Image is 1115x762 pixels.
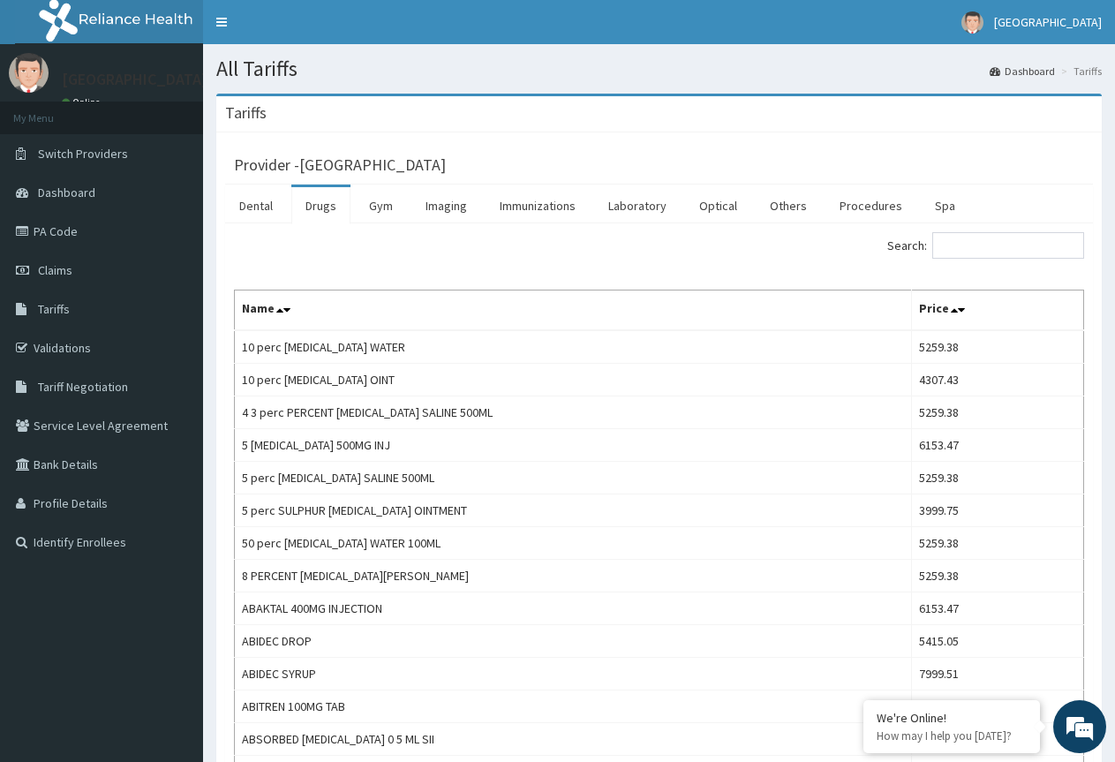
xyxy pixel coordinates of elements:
[911,396,1083,429] td: 5259.38
[911,625,1083,658] td: 5415.05
[235,658,912,690] td: ABIDEC SYRUP
[92,99,297,122] div: Chat with us now
[411,187,481,224] a: Imaging
[235,560,912,592] td: 8 PERCENT [MEDICAL_DATA][PERSON_NAME]
[235,364,912,396] td: 10 perc [MEDICAL_DATA] OINT
[235,462,912,494] td: 5 perc [MEDICAL_DATA] SALINE 500ML
[235,494,912,527] td: 5 perc SULPHUR [MEDICAL_DATA] OINTMENT
[911,494,1083,527] td: 3999.75
[235,690,912,723] td: ABITREN 100MG TAB
[911,560,1083,592] td: 5259.38
[38,262,72,278] span: Claims
[594,187,681,224] a: Laboratory
[911,592,1083,625] td: 6153.47
[932,232,1084,259] input: Search:
[887,232,1084,259] label: Search:
[911,364,1083,396] td: 4307.43
[9,482,336,544] textarea: Type your message and hit 'Enter'
[225,105,267,121] h3: Tariffs
[102,223,244,401] span: We're online!
[234,157,446,173] h3: Provider - [GEOGRAPHIC_DATA]
[911,429,1083,462] td: 6153.47
[235,396,912,429] td: 4 3 perc PERCENT [MEDICAL_DATA] SALINE 500ML
[877,710,1027,726] div: We're Online!
[62,72,207,87] p: [GEOGRAPHIC_DATA]
[911,527,1083,560] td: 5259.38
[911,462,1083,494] td: 5259.38
[62,96,104,109] a: Online
[291,187,350,224] a: Drugs
[33,88,72,132] img: d_794563401_company_1708531726252_794563401
[921,187,969,224] a: Spa
[235,527,912,560] td: 50 perc [MEDICAL_DATA] WATER 100ML
[235,592,912,625] td: ABAKTAL 400MG INJECTION
[216,57,1102,80] h1: All Tariffs
[9,53,49,93] img: User Image
[38,301,70,317] span: Tariffs
[911,658,1083,690] td: 7999.51
[911,290,1083,331] th: Price
[38,379,128,395] span: Tariff Negotiation
[355,187,407,224] a: Gym
[994,14,1102,30] span: [GEOGRAPHIC_DATA]
[290,9,332,51] div: Minimize live chat window
[1057,64,1102,79] li: Tariffs
[38,185,95,200] span: Dashboard
[911,330,1083,364] td: 5259.38
[235,429,912,462] td: 5 [MEDICAL_DATA] 500MG INJ
[486,187,590,224] a: Immunizations
[235,723,912,756] td: ABSORBED [MEDICAL_DATA] 0 5 ML SII
[225,187,287,224] a: Dental
[877,728,1027,743] p: How may I help you today?
[990,64,1055,79] a: Dashboard
[685,187,751,224] a: Optical
[961,11,983,34] img: User Image
[235,290,912,331] th: Name
[235,330,912,364] td: 10 perc [MEDICAL_DATA] WATER
[825,187,916,224] a: Procedures
[756,187,821,224] a: Others
[911,690,1083,723] td: 523.04
[38,146,128,162] span: Switch Providers
[235,625,912,658] td: ABIDEC DROP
